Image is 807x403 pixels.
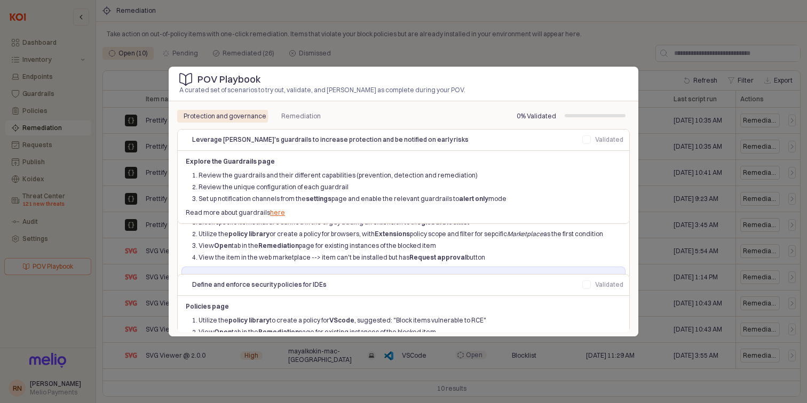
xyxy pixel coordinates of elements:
[177,110,273,123] div: Protection and governance
[565,114,626,117] div: Progress bar
[179,85,476,95] p: A curated set of scenarios to try out, validate, and [PERSON_NAME] as complete during your POV.
[507,230,543,238] em: Marketplace
[199,327,621,337] li: View tab in the page for existing instances of the blocked item
[199,171,621,180] li: Review the guardrails and their different capabilities (prevention, detection and remediation)
[199,241,621,251] li: View tab in the page for existing instances of the blocked item
[199,253,621,262] li: View the item in the web marketplace --> item can't be installed but has button
[197,74,261,85] div: POV Playbook
[186,157,275,165] strong: Explore the Guardrails page
[595,280,623,288] span: Validated
[186,302,229,310] strong: Policies page
[214,328,232,336] strong: Open
[281,110,321,123] div: Remediation
[199,217,621,227] li: Block specifc items that are banned in the org by adding an extension to the
[186,208,621,217] p: Read more about guardrails
[275,110,327,123] div: Remediation
[228,230,270,238] strong: policy library
[459,195,488,203] strong: alert only
[421,218,469,226] strong: global blocklist
[409,253,466,261] strong: Request approval
[517,111,556,121] p: 0% Validated
[199,316,621,325] li: Utilize the to create a policy for , suggested: "Block items vulnerable to RCE"
[615,71,632,88] button: Close
[199,229,621,239] li: Utilize the or create a policy for browsers, with policy scope and filter for sepcific as the fir...
[192,135,574,144] p: Leverage [PERSON_NAME]'s guardrails to increase protection and be notified on early risks
[375,230,410,238] strong: Extensions
[184,110,266,123] div: Protection and governance
[192,280,574,289] p: Define and enforce security policies for IDEs
[595,135,623,143] span: Validated
[258,328,299,336] strong: Remediation
[228,316,270,324] strong: policy library
[329,316,354,324] strong: VScode
[306,195,331,203] strong: settings
[270,208,285,216] a: here
[258,241,299,249] strong: Remediation
[214,241,232,249] strong: Open
[199,194,621,204] li: Set up notification channels from the page and enable the relevant guardrails to mode
[199,182,621,192] li: Review the unique configuration of each guardrail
